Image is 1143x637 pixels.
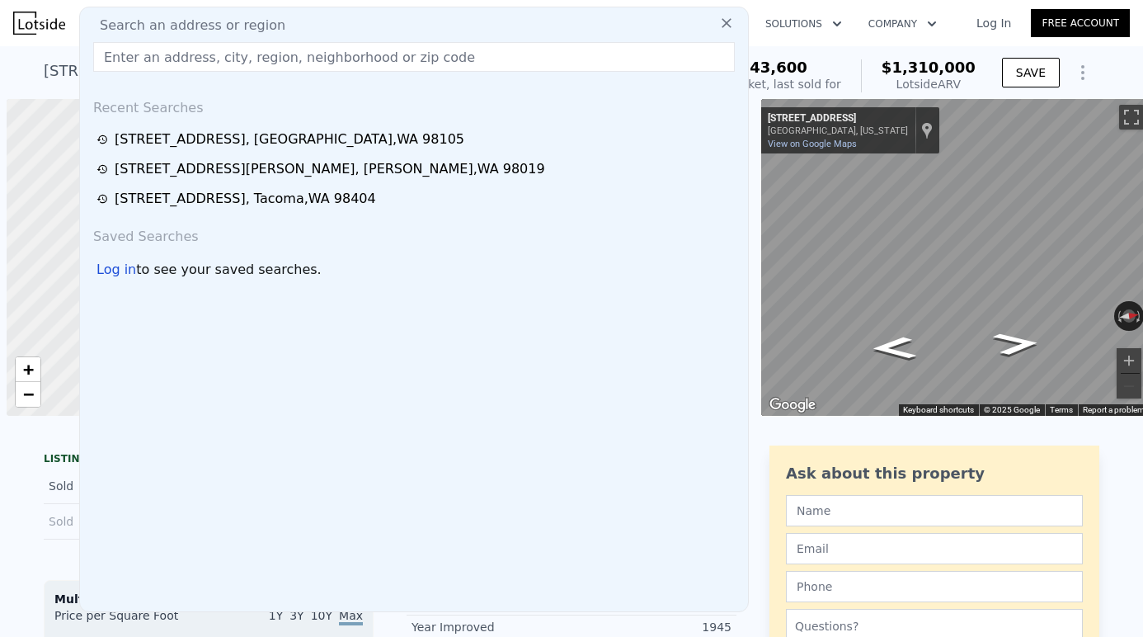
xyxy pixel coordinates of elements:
[786,495,1083,526] input: Name
[269,609,283,622] span: 1Y
[412,619,571,635] div: Year Improved
[23,384,34,404] span: −
[786,533,1083,564] input: Email
[311,609,332,622] span: 10Y
[44,452,374,469] div: LISTING & SALE HISTORY
[87,16,285,35] span: Search an address or region
[765,394,820,416] a: Open this area in Google Maps (opens a new window)
[1117,374,1141,399] button: Zoom out
[882,59,976,76] span: $1,310,000
[973,327,1061,361] path: Go North, 25th Ave NE
[289,609,303,622] span: 3Y
[1031,9,1130,37] a: Free Account
[96,159,736,179] a: [STREET_ADDRESS][PERSON_NAME], [PERSON_NAME],WA 98019
[1114,301,1123,331] button: Rotate counterclockwise
[23,359,34,380] span: +
[706,76,841,92] div: Off Market, last sold for
[93,42,735,72] input: Enter an address, city, region, neighborhood or zip code
[54,591,363,607] div: Multifamily Median Sale
[115,159,545,179] div: [STREET_ADDRESS][PERSON_NAME] , [PERSON_NAME] , WA 98019
[740,59,807,76] span: $43,600
[16,382,40,407] a: Zoom out
[136,260,321,280] span: to see your saved searches.
[786,462,1083,485] div: Ask about this property
[44,59,442,83] div: [STREET_ADDRESS] , [GEOGRAPHIC_DATA] , WA 98105
[87,214,741,253] div: Saved Searches
[115,130,464,149] div: [STREET_ADDRESS] , [GEOGRAPHIC_DATA] , WA 98105
[96,189,736,209] a: [STREET_ADDRESS], Tacoma,WA 98404
[13,12,65,35] img: Lotside
[1002,58,1060,87] button: SAVE
[54,607,209,634] div: Price per Square Foot
[49,511,195,532] div: Sold
[768,112,908,125] div: [STREET_ADDRESS]
[1050,405,1073,414] a: Terms (opens in new tab)
[957,15,1031,31] a: Log In
[96,260,136,280] div: Log in
[1066,56,1099,89] button: Show Options
[16,357,40,382] a: Zoom in
[768,139,857,149] a: View on Google Maps
[339,609,363,625] span: Max
[853,332,935,365] path: Go South, 25th Ave NE
[765,394,820,416] img: Google
[87,85,741,125] div: Recent Searches
[903,404,974,416] button: Keyboard shortcuts
[855,9,950,39] button: Company
[984,405,1040,414] span: © 2025 Google
[921,121,933,139] a: Show location on map
[115,189,376,209] div: [STREET_ADDRESS] , Tacoma , WA 98404
[786,571,1083,602] input: Phone
[96,130,736,149] a: [STREET_ADDRESS], [GEOGRAPHIC_DATA],WA 98105
[752,9,855,39] button: Solutions
[768,125,908,136] div: [GEOGRAPHIC_DATA], [US_STATE]
[1117,348,1141,373] button: Zoom in
[882,76,976,92] div: Lotside ARV
[49,475,195,497] div: Sold
[571,619,731,635] div: 1945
